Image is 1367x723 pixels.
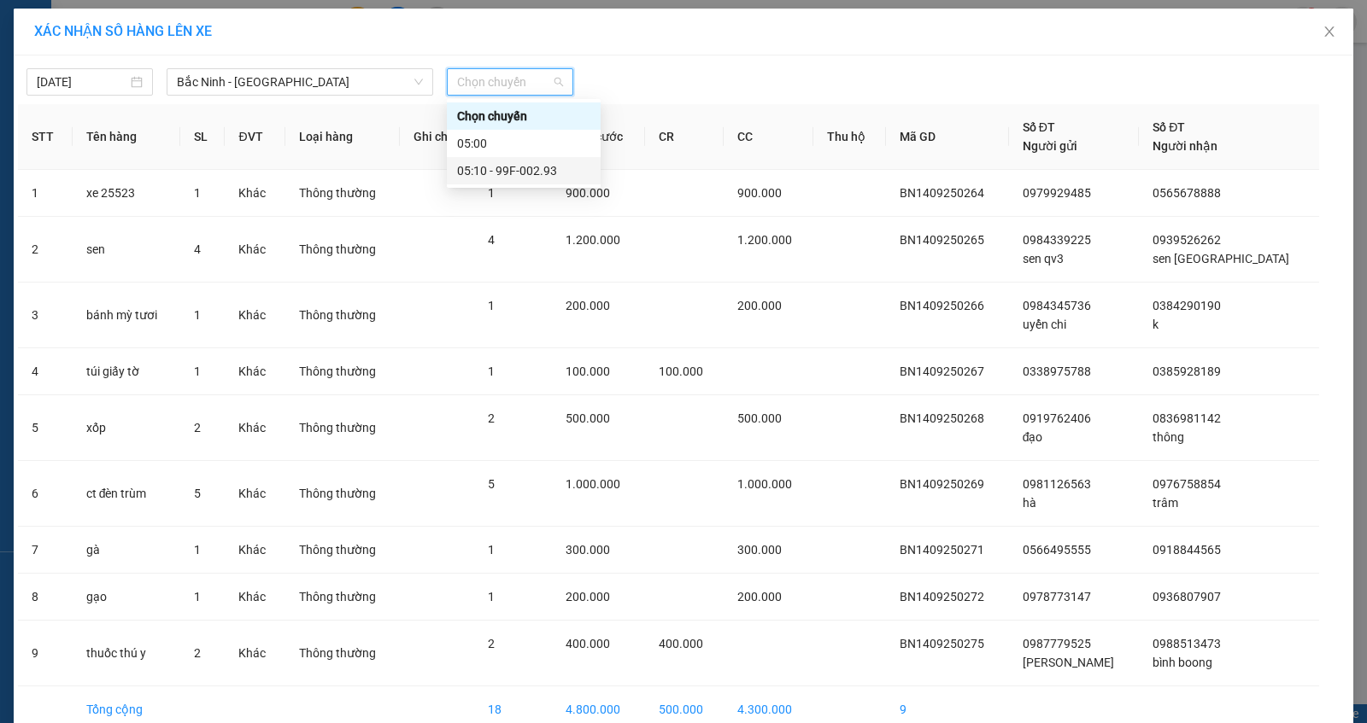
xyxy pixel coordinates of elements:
[18,574,73,621] td: 8
[194,487,201,500] span: 5
[1153,543,1221,557] span: 0918844565
[566,411,610,425] span: 500.000
[488,543,495,557] span: 1
[488,637,495,650] span: 2
[1153,252,1289,265] span: sen [GEOGRAPHIC_DATA]
[1023,186,1091,200] span: 0979929485
[225,170,285,217] td: Khác
[737,590,782,603] span: 200.000
[180,104,226,170] th: SL
[18,395,73,461] td: 5
[194,242,201,256] span: 4
[73,461,180,527] td: ct đèn trùm
[194,543,201,557] span: 1
[1023,543,1091,557] span: 0566495555
[566,637,610,650] span: 400.000
[1153,186,1221,200] span: 0565678888
[1153,637,1221,650] span: 0988513473
[1023,411,1091,425] span: 0919762406
[18,348,73,395] td: 4
[645,104,724,170] th: CR
[18,621,73,686] td: 9
[659,364,703,378] span: 100.000
[1153,120,1185,134] span: Số ĐT
[73,170,180,217] td: xe 25523
[1023,120,1055,134] span: Số ĐT
[18,283,73,348] td: 3
[566,364,610,378] span: 100.000
[1153,590,1221,603] span: 0936807907
[37,73,127,91] input: 14/09/2025
[1153,411,1221,425] span: 0836981142
[285,527,400,574] td: Thông thường
[1023,139,1077,153] span: Người gửi
[1153,139,1217,153] span: Người nhận
[1023,656,1114,669] span: [PERSON_NAME]
[285,217,400,283] td: Thông thường
[285,104,400,170] th: Loại hàng
[659,637,703,650] span: 400.000
[18,527,73,574] td: 7
[488,477,495,491] span: 5
[566,186,610,200] span: 900.000
[18,170,73,217] td: 1
[488,364,495,378] span: 1
[285,395,400,461] td: Thông thường
[177,69,423,95] span: Bắc Ninh - Hồ Chí Minh
[457,161,590,180] div: 05:10 - 99F-002.93
[1023,430,1043,444] span: đạo
[1023,252,1064,265] span: sen qv3
[488,411,495,425] span: 2
[566,477,620,491] span: 1.000.000
[285,461,400,527] td: Thông thường
[1023,496,1036,510] span: hà
[285,621,400,686] td: Thông thường
[488,186,495,200] span: 1
[285,283,400,348] td: Thông thường
[414,77,424,87] span: down
[900,543,984,557] span: BN1409250271
[225,217,285,283] td: Khác
[1153,299,1221,312] span: 0384290190
[1023,318,1066,331] span: uyển chi
[194,590,201,603] span: 1
[1153,233,1221,247] span: 0939526262
[225,283,285,348] td: Khác
[900,299,984,312] span: BN1409250266
[225,574,285,621] td: Khác
[566,299,610,312] span: 200.000
[737,233,792,247] span: 1.200.000
[737,186,782,200] span: 900.000
[1023,477,1091,491] span: 0981126563
[1023,233,1091,247] span: 0984339225
[225,527,285,574] td: Khác
[18,217,73,283] td: 2
[488,590,495,603] span: 1
[225,104,285,170] th: ĐVT
[900,590,984,603] span: BN1409250272
[34,23,212,39] span: XÁC NHẬN SỐ HÀNG LÊN XE
[1153,477,1221,491] span: 0976758854
[285,348,400,395] td: Thông thường
[457,69,563,95] span: Chọn chuyến
[457,134,590,153] div: 05:00
[1153,656,1212,669] span: bình boong
[1023,364,1091,378] span: 0338975788
[900,186,984,200] span: BN1409250264
[900,233,984,247] span: BN1409250265
[285,574,400,621] td: Thông thường
[1153,318,1159,331] span: k
[225,621,285,686] td: Khác
[1023,299,1091,312] span: 0984345736
[1023,637,1091,650] span: 0987779525
[73,348,180,395] td: túi giấy tờ
[488,233,495,247] span: 4
[18,104,73,170] th: STT
[1153,364,1221,378] span: 0385928189
[194,308,201,322] span: 1
[73,217,180,283] td: sen
[225,395,285,461] td: Khác
[73,395,180,461] td: xốp
[73,574,180,621] td: gạo
[225,348,285,395] td: Khác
